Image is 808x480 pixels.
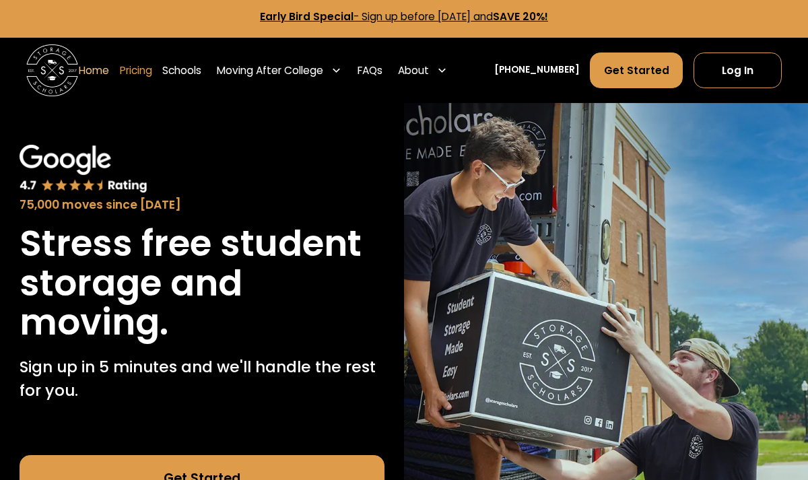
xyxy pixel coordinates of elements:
div: About [393,52,452,88]
a: [PHONE_NUMBER] [494,63,580,77]
a: Early Bird Special- Sign up before [DATE] andSAVE 20%! [260,9,548,24]
div: 75,000 moves since [DATE] [20,196,385,213]
a: Get Started [590,53,683,88]
div: Moving After College [217,63,323,78]
div: About [398,63,429,78]
a: Log In [694,53,782,88]
img: Google 4.7 star rating [20,145,147,194]
img: Storage Scholars main logo [26,44,79,97]
a: FAQs [358,52,382,88]
a: Schools [162,52,201,88]
a: home [26,44,79,97]
strong: SAVE 20%! [493,9,548,24]
p: Sign up in 5 minutes and we'll handle the rest for you. [20,355,385,403]
div: Moving After College [212,52,347,88]
a: Pricing [120,52,152,88]
h1: Stress free student storage and moving. [20,224,385,343]
a: Home [79,52,109,88]
strong: Early Bird Special [260,9,353,24]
